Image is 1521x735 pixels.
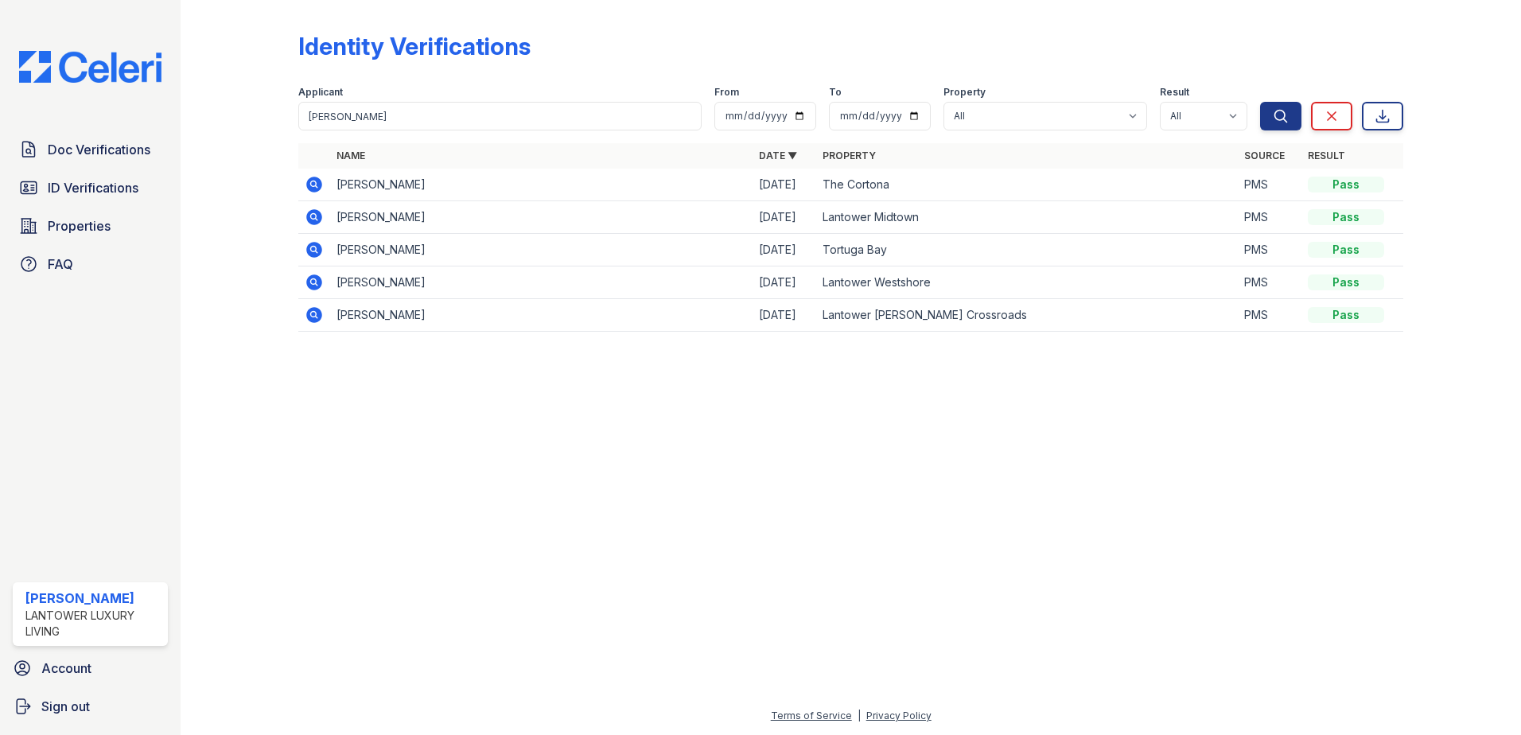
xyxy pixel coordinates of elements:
a: Sign out [6,690,174,722]
label: To [829,86,842,99]
a: ID Verifications [13,172,168,204]
a: Result [1308,150,1345,161]
span: ID Verifications [48,178,138,197]
td: [PERSON_NAME] [330,201,753,234]
td: PMS [1238,201,1301,234]
td: [PERSON_NAME] [330,266,753,299]
td: [PERSON_NAME] [330,299,753,332]
label: Property [943,86,986,99]
td: PMS [1238,169,1301,201]
a: Date ▼ [759,150,797,161]
a: Terms of Service [771,710,852,721]
div: Pass [1308,307,1384,323]
a: Privacy Policy [866,710,932,721]
div: | [858,710,861,721]
a: FAQ [13,248,168,280]
label: From [714,86,739,99]
a: Name [336,150,365,161]
td: [DATE] [753,266,816,299]
span: FAQ [48,255,73,274]
label: Result [1160,86,1189,99]
td: Lantower Midtown [816,201,1239,234]
div: Pass [1308,177,1384,192]
div: Pass [1308,209,1384,225]
td: [DATE] [753,234,816,266]
td: [DATE] [753,169,816,201]
div: Identity Verifications [298,32,531,60]
td: PMS [1238,266,1301,299]
img: CE_Logo_Blue-a8612792a0a2168367f1c8372b55b34899dd931a85d93a1a3d3e32e68fde9ad4.png [6,51,174,83]
td: Lantower Westshore [816,266,1239,299]
div: [PERSON_NAME] [25,589,161,608]
div: Lantower Luxury Living [25,608,161,640]
td: [PERSON_NAME] [330,169,753,201]
td: Tortuga Bay [816,234,1239,266]
td: Lantower [PERSON_NAME] Crossroads [816,299,1239,332]
a: Properties [13,210,168,242]
label: Applicant [298,86,343,99]
span: Sign out [41,697,90,716]
td: [DATE] [753,201,816,234]
a: Account [6,652,174,684]
a: Source [1244,150,1285,161]
span: Properties [48,216,111,235]
a: Doc Verifications [13,134,168,165]
a: Property [823,150,876,161]
div: Pass [1308,274,1384,290]
td: PMS [1238,299,1301,332]
div: Pass [1308,242,1384,258]
td: [PERSON_NAME] [330,234,753,266]
td: [DATE] [753,299,816,332]
span: Account [41,659,91,678]
td: PMS [1238,234,1301,266]
td: The Cortona [816,169,1239,201]
input: Search by name or phone number [298,102,702,130]
span: Doc Verifications [48,140,150,159]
